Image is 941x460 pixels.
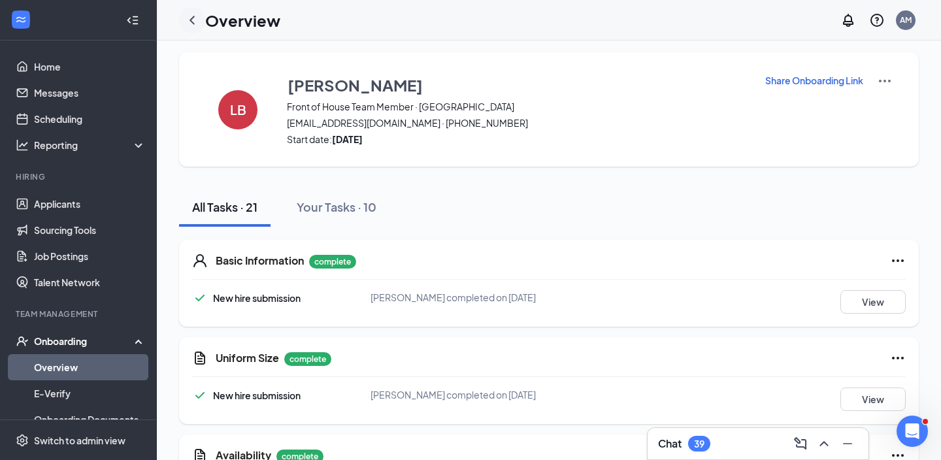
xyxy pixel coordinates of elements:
[34,406,146,433] a: Onboarding Documents
[16,139,29,152] svg: Analysis
[694,438,704,450] div: 39
[34,434,125,447] div: Switch to admin view
[288,74,423,96] h3: [PERSON_NAME]
[816,436,832,452] svg: ChevronUp
[192,290,208,306] svg: Checkmark
[16,335,29,348] svg: UserCheck
[192,350,208,366] svg: CustomFormIcon
[287,116,748,129] span: [EMAIL_ADDRESS][DOMAIN_NAME] · [PHONE_NUMBER]
[837,433,858,454] button: Minimize
[14,13,27,26] svg: WorkstreamLogo
[213,389,301,401] span: New hire submission
[890,350,906,366] svg: Ellipses
[34,354,146,380] a: Overview
[765,73,864,88] button: Share Onboarding Link
[34,80,146,106] a: Messages
[309,255,356,269] p: complete
[287,100,748,113] span: Front of House Team Member · [GEOGRAPHIC_DATA]
[814,433,834,454] button: ChevronUp
[16,308,143,320] div: Team Management
[184,12,200,28] svg: ChevronLeft
[34,269,146,295] a: Talent Network
[840,12,856,28] svg: Notifications
[332,133,363,145] strong: [DATE]
[790,433,811,454] button: ComposeMessage
[34,191,146,217] a: Applicants
[840,290,906,314] button: View
[205,9,280,31] h1: Overview
[34,139,146,152] div: Reporting
[284,352,331,366] p: complete
[230,105,246,114] h4: LB
[897,416,928,447] iframe: Intercom live chat
[287,133,748,146] span: Start date:
[869,12,885,28] svg: QuestionInfo
[840,436,855,452] svg: Minimize
[34,243,146,269] a: Job Postings
[205,73,271,146] button: LB
[213,292,301,304] span: New hire submission
[900,14,912,25] div: AM
[192,387,208,403] svg: Checkmark
[16,434,29,447] svg: Settings
[658,436,682,451] h3: Chat
[877,73,893,89] img: More Actions
[34,335,135,348] div: Onboarding
[890,253,906,269] svg: Ellipses
[287,73,748,97] button: [PERSON_NAME]
[216,254,304,268] h5: Basic Information
[34,380,146,406] a: E-Verify
[34,217,146,243] a: Sourcing Tools
[371,389,536,401] span: [PERSON_NAME] completed on [DATE]
[765,74,863,87] p: Share Onboarding Link
[16,171,143,182] div: Hiring
[371,291,536,303] span: [PERSON_NAME] completed on [DATE]
[192,199,257,215] div: All Tasks · 21
[34,106,146,132] a: Scheduling
[793,436,808,452] svg: ComposeMessage
[34,54,146,80] a: Home
[840,387,906,411] button: View
[126,14,139,27] svg: Collapse
[297,199,376,215] div: Your Tasks · 10
[192,253,208,269] svg: User
[216,351,279,365] h5: Uniform Size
